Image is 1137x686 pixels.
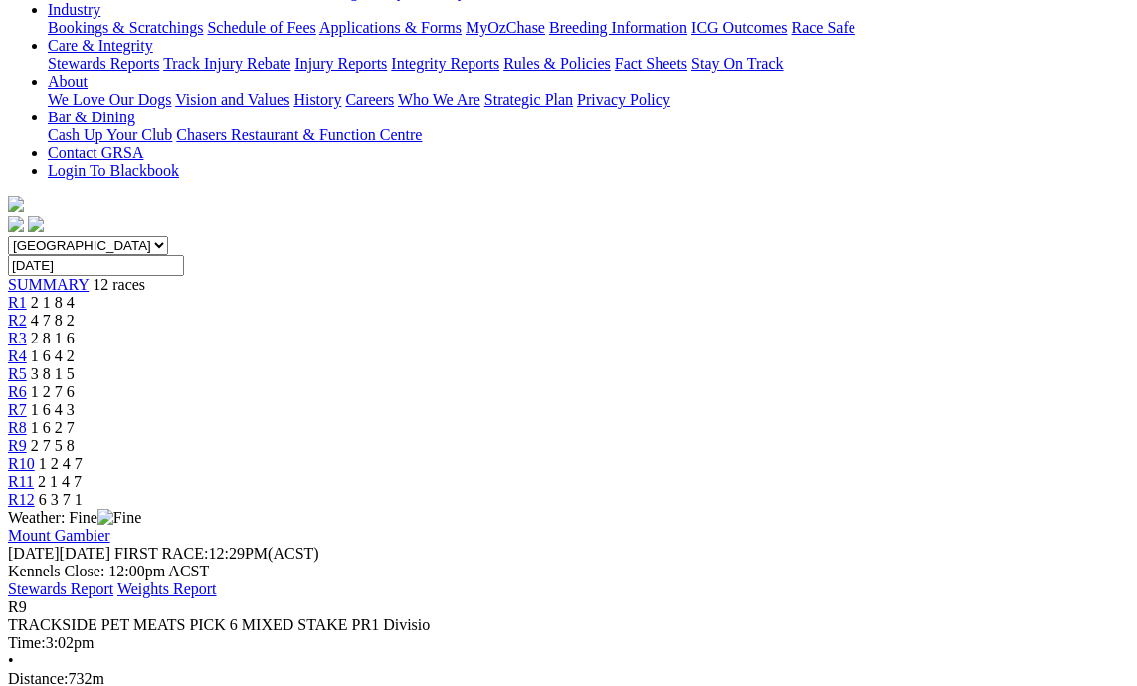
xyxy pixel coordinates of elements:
[615,55,687,72] a: Fact Sheets
[8,312,27,329] a: R2
[31,419,75,436] span: 1 6 2 7
[48,73,88,90] a: About
[398,91,480,108] a: Who We Are
[577,91,670,108] a: Privacy Policy
[175,91,289,108] a: Vision and Values
[549,19,687,36] a: Breeding Information
[97,509,141,527] img: Fine
[28,216,44,232] img: twitter.svg
[8,652,14,669] span: •
[8,330,27,346] a: R3
[8,383,27,400] a: R6
[48,126,1129,144] div: Bar & Dining
[8,196,24,212] img: logo-grsa-white.png
[8,634,1129,652] div: 3:02pm
[39,455,83,472] span: 1 2 4 7
[8,347,27,364] a: R4
[8,491,35,508] a: R12
[93,276,145,293] span: 12 races
[31,294,75,311] span: 2 1 8 4
[791,19,854,36] a: Race Safe
[8,437,27,454] a: R9
[163,55,290,72] a: Track Injury Rebate
[345,91,394,108] a: Careers
[293,91,341,108] a: History
[8,616,1129,634] div: TRACKSIDE PET MEATS PICK 6 MIXED STAKE PR1 Divisio
[31,347,75,364] span: 1 6 4 2
[114,545,208,562] span: FIRST RACE:
[8,473,34,490] a: R11
[8,455,35,472] a: R10
[8,563,1129,580] div: Kennels Close: 12:00pm ACST
[114,545,319,562] span: 12:29PM(ACST)
[8,545,110,562] span: [DATE]
[8,509,141,526] span: Weather: Fine
[48,55,1129,73] div: Care & Integrity
[31,401,75,418] span: 1 6 4 3
[48,37,153,54] a: Care & Integrity
[8,598,27,615] span: R9
[31,330,75,346] span: 2 8 1 6
[48,91,171,108] a: We Love Our Dogs
[48,19,203,36] a: Bookings & Scratchings
[31,437,75,454] span: 2 7 5 8
[39,491,83,508] span: 6 3 7 1
[8,634,46,651] span: Time:
[691,19,787,36] a: ICG Outcomes
[503,55,611,72] a: Rules & Policies
[207,19,315,36] a: Schedule of Fees
[319,19,462,36] a: Applications & Forms
[48,162,179,179] a: Login To Blackbook
[48,19,1129,37] div: Industry
[8,401,27,418] a: R7
[484,91,573,108] a: Strategic Plan
[176,126,422,143] a: Chasers Restaurant & Function Centre
[38,473,82,490] span: 2 1 4 7
[8,545,60,562] span: [DATE]
[294,55,387,72] a: Injury Reports
[31,383,75,400] span: 1 2 7 6
[691,55,783,72] a: Stay On Track
[48,91,1129,109] div: About
[8,294,27,311] a: R1
[31,312,75,329] span: 4 7 8 2
[8,419,27,436] a: R8
[117,580,217,597] a: Weights Report
[8,580,113,597] a: Stewards Report
[48,126,172,143] a: Cash Up Your Club
[8,216,24,232] img: facebook.svg
[8,527,110,544] a: Mount Gambier
[8,276,89,293] a: SUMMARY
[48,109,135,125] a: Bar & Dining
[31,365,75,382] span: 3 8 1 5
[8,255,184,276] input: Select date
[48,55,159,72] a: Stewards Reports
[466,19,545,36] a: MyOzChase
[391,55,499,72] a: Integrity Reports
[48,144,143,161] a: Contact GRSA
[8,365,27,382] a: R5
[48,1,100,18] a: Industry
